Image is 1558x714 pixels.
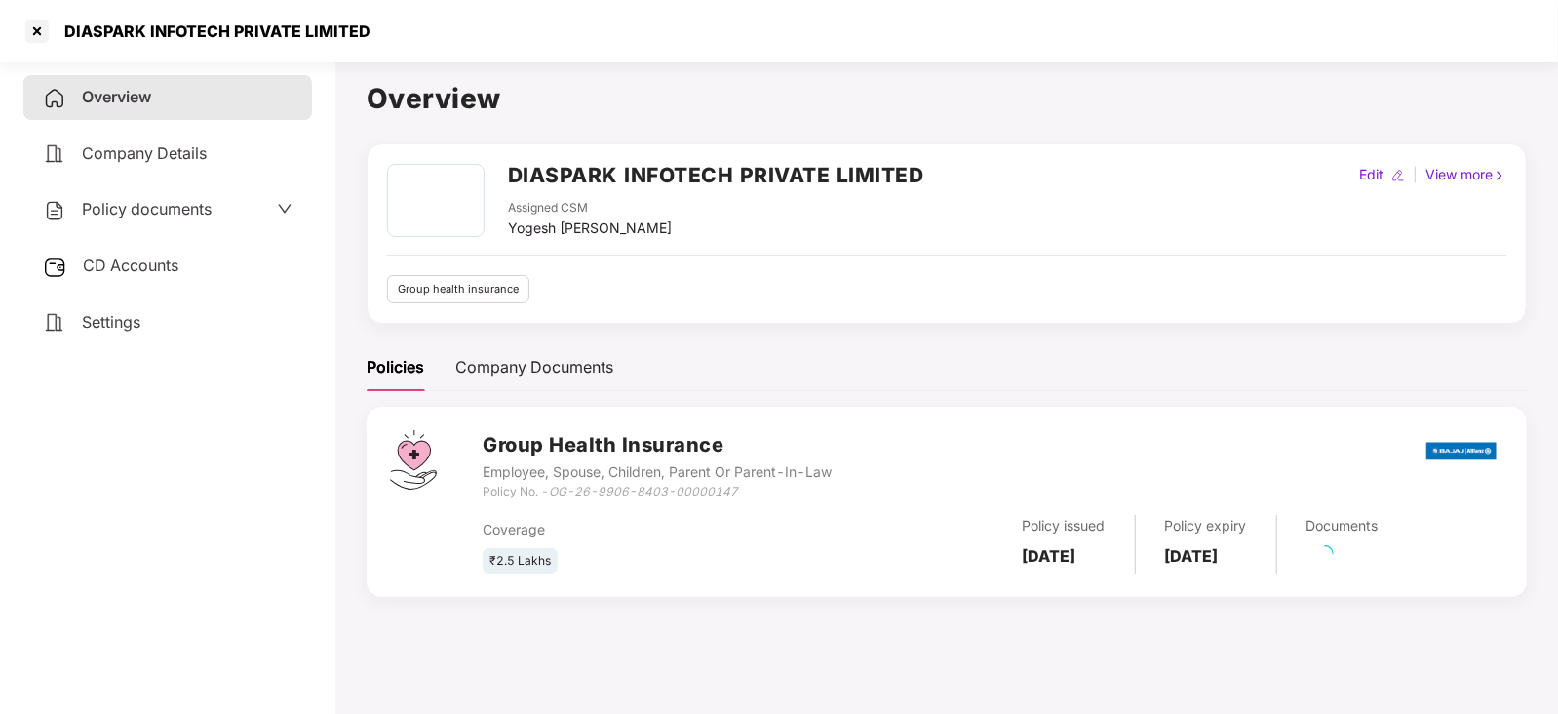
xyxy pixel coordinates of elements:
[1165,515,1247,536] div: Policy expiry
[367,77,1527,120] h1: Overview
[390,430,437,490] img: svg+xml;base64,PHN2ZyB4bWxucz0iaHR0cDovL3d3dy53My5vcmcvMjAwMC9zdmciIHdpZHRoPSI0Ny43MTQiIGhlaWdodD...
[1023,546,1076,566] b: [DATE]
[82,87,151,106] span: Overview
[53,21,370,41] div: DIASPARK INFOTECH PRIVATE LIMITED
[43,311,66,335] img: svg+xml;base64,PHN2ZyB4bWxucz0iaHR0cDovL3d3dy53My5vcmcvMjAwMC9zdmciIHdpZHRoPSIyNCIgaGVpZ2h0PSIyNC...
[508,159,924,191] h2: DIASPARK INFOTECH PRIVATE LIMITED
[1422,164,1510,185] div: View more
[549,484,738,498] i: OG-26-9906-8403-00000147
[1391,169,1405,182] img: editIcon
[82,143,207,163] span: Company Details
[82,199,212,218] span: Policy documents
[1355,164,1387,185] div: Edit
[43,142,66,166] img: svg+xml;base64,PHN2ZyB4bWxucz0iaHR0cDovL3d3dy53My5vcmcvMjAwMC9zdmciIHdpZHRoPSIyNCIgaGVpZ2h0PSIyNC...
[483,461,832,483] div: Employee, Spouse, Children, Parent Or Parent-In-Law
[483,519,823,540] div: Coverage
[367,355,424,379] div: Policies
[387,275,529,303] div: Group health insurance
[82,312,140,332] span: Settings
[1165,546,1219,566] b: [DATE]
[43,199,66,222] img: svg+xml;base64,PHN2ZyB4bWxucz0iaHR0cDovL3d3dy53My5vcmcvMjAwMC9zdmciIHdpZHRoPSIyNCIgaGVpZ2h0PSIyNC...
[1023,515,1106,536] div: Policy issued
[483,430,832,460] h3: Group Health Insurance
[1409,164,1422,185] div: |
[1426,429,1497,473] img: bajaj.png
[508,199,672,218] div: Assigned CSM
[508,218,672,239] div: Yogesh [PERSON_NAME]
[455,355,613,379] div: Company Documents
[43,87,66,110] img: svg+xml;base64,PHN2ZyB4bWxucz0iaHR0cDovL3d3dy53My5vcmcvMjAwMC9zdmciIHdpZHRoPSIyNCIgaGVpZ2h0PSIyNC...
[1316,545,1334,563] span: loading
[43,256,67,279] img: svg+xml;base64,PHN2ZyB3aWR0aD0iMjUiIGhlaWdodD0iMjQiIHZpZXdCb3g9IjAgMCAyNSAyNCIgZmlsbD0ibm9uZSIgeG...
[1306,515,1379,536] div: Documents
[83,256,178,275] span: CD Accounts
[483,548,558,575] div: ₹2.5 Lakhs
[483,483,832,501] div: Policy No. -
[1493,169,1506,182] img: rightIcon
[277,201,292,217] span: down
